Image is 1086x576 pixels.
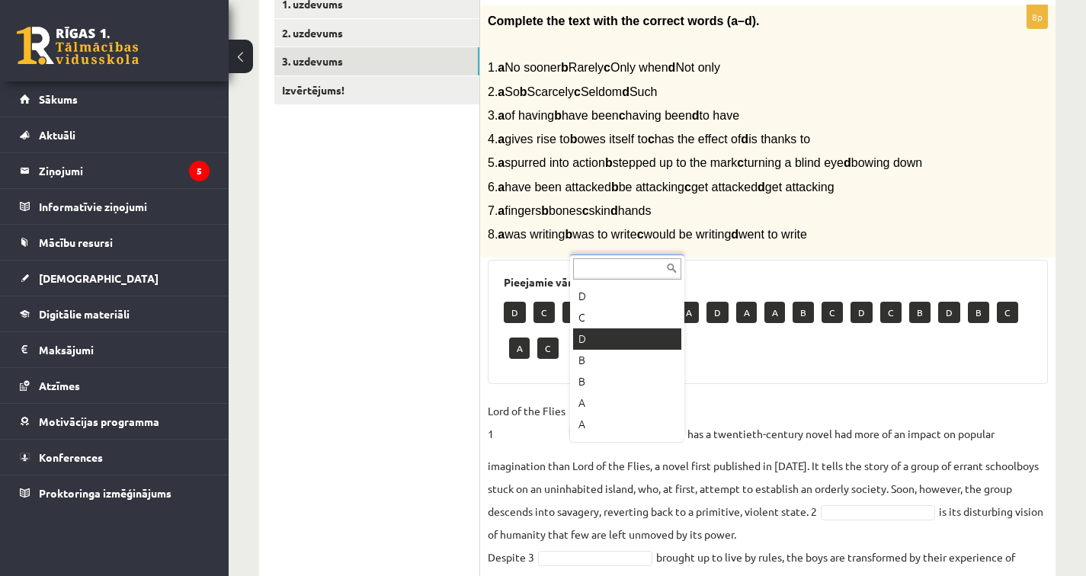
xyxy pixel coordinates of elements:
div: D [573,328,681,350]
div: B [573,371,681,392]
div: B [573,350,681,371]
div: A [573,392,681,414]
div: C [573,307,681,328]
div: D [573,286,681,307]
div: A [573,414,681,435]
